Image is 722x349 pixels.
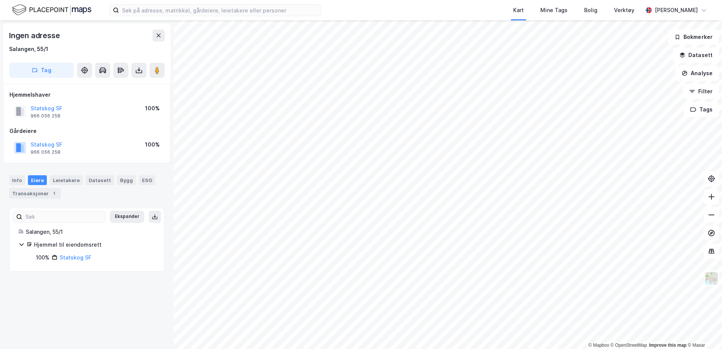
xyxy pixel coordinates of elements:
[704,271,719,286] img: Z
[655,6,698,15] div: [PERSON_NAME]
[684,102,719,117] button: Tags
[614,6,634,15] div: Verktøy
[540,6,568,15] div: Mine Tags
[86,175,114,185] div: Datasett
[139,175,155,185] div: ESG
[145,140,160,149] div: 100%
[9,188,61,199] div: Transaksjoner
[683,84,719,99] button: Filter
[9,45,48,54] div: Salangen, 55/1
[12,3,91,17] img: logo.f888ab2527a4732fd821a326f86c7f29.svg
[119,5,321,16] input: Søk på adresse, matrikkel, gårdeiere, leietakere eller personer
[26,227,155,236] div: Salangen, 55/1
[117,175,136,185] div: Bygg
[145,104,160,113] div: 100%
[9,90,164,99] div: Hjemmelshaver
[36,253,49,262] div: 100%
[9,127,164,136] div: Gårdeiere
[673,48,719,63] button: Datasett
[668,29,719,45] button: Bokmerker
[675,66,719,81] button: Analyse
[684,313,722,349] iframe: Chat Widget
[28,175,47,185] div: Eiere
[34,240,155,249] div: Hjemmel til eiendomsrett
[513,6,524,15] div: Kart
[60,254,91,261] a: Statskog SF
[9,63,74,78] button: Tag
[9,175,25,185] div: Info
[22,211,105,222] input: Søk
[50,175,83,185] div: Leietakere
[50,190,58,197] div: 1
[611,343,647,348] a: OpenStreetMap
[588,343,609,348] a: Mapbox
[649,343,687,348] a: Improve this map
[584,6,597,15] div: Bolig
[9,29,61,42] div: Ingen adresse
[31,149,60,155] div: 966 056 258
[31,113,60,119] div: 966 056 258
[110,211,144,223] button: Ekspander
